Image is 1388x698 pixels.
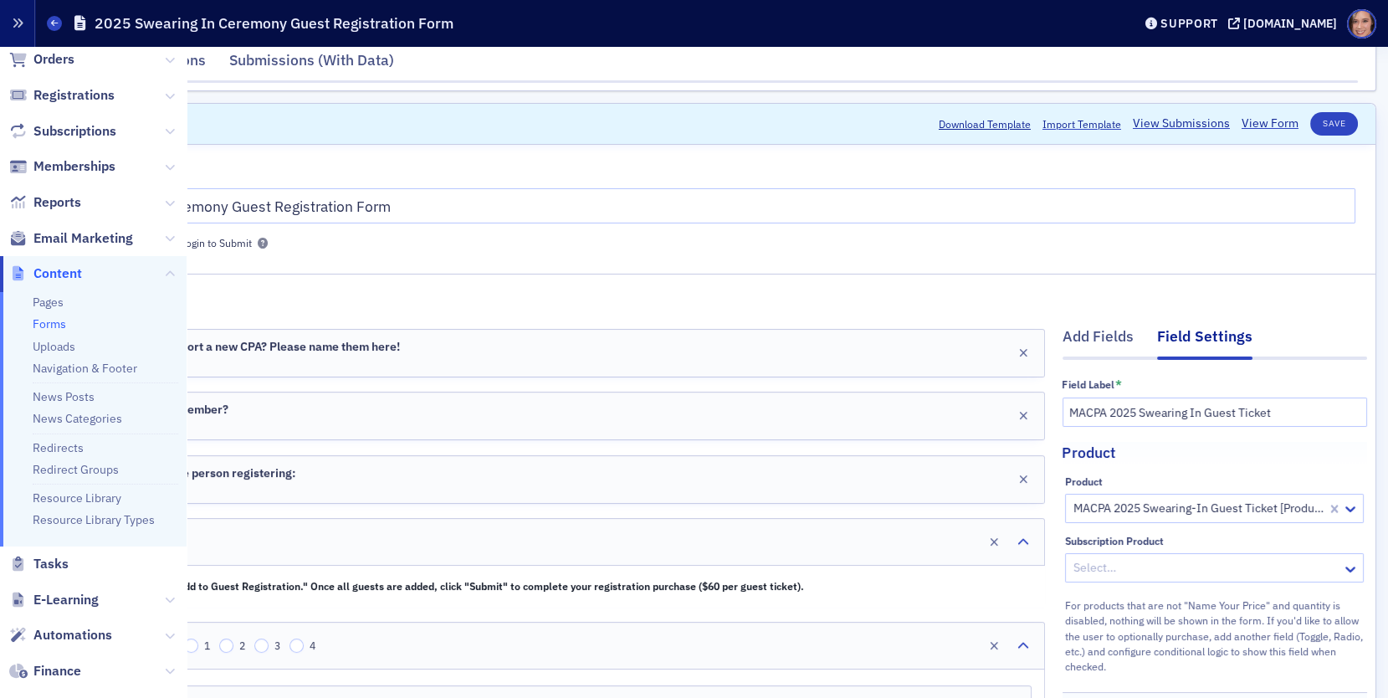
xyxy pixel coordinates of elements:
[9,157,115,176] a: Memberships
[33,361,137,376] a: Navigation & Footer
[1065,535,1164,547] div: Subscription Product
[33,50,74,69] span: Orders
[939,116,1031,131] button: Download Template
[1065,475,1103,488] div: Product
[9,591,99,609] a: E-Learning
[1242,115,1298,132] a: View Form
[35,579,804,593] strong: To add multiple guests, click "Add to Guest Registration." Once all guests are added, click "Subm...
[33,157,115,176] span: Memberships
[33,229,133,248] span: Email Marketing
[95,13,453,33] h1: 2025 Swearing In Ceremony Guest Registration Form
[9,50,74,69] a: Orders
[9,229,133,248] a: Email Marketing
[141,236,252,250] div: Require Login to Submit
[254,639,269,654] input: 3
[33,662,81,680] span: Finance
[33,193,81,212] span: Reports
[33,264,82,283] span: Content
[33,339,75,354] a: Uploads
[9,626,112,644] a: Automations
[33,462,119,477] a: Redirect Groups
[1347,9,1376,38] span: Profile
[9,86,115,105] a: Registrations
[9,555,69,573] a: Tasks
[33,591,99,609] span: E-Learning
[33,316,66,331] a: Forms
[184,639,199,654] input: 1
[33,122,116,141] span: Subscriptions
[1310,112,1358,136] button: Save
[9,264,82,283] a: Content
[229,49,394,80] div: Submissions (With Data)
[33,411,122,426] a: News Categories
[1115,377,1122,393] abbr: This field is required
[33,512,155,527] a: Resource Library Types
[219,639,234,654] input: 2
[239,639,245,652] span: 2
[289,639,305,654] input: 4
[77,341,400,354] span: Are you here to support a new CPA? Please name them here!
[1243,16,1337,31] div: [DOMAIN_NAME]
[33,440,84,455] a: Redirects
[1042,116,1121,131] span: Import Template
[204,639,210,652] span: 1
[1160,16,1218,31] div: Support
[1063,378,1114,391] div: Field Label
[1133,115,1230,132] a: View Submissions
[33,86,115,105] span: Registrations
[310,639,315,652] span: 4
[1063,442,1115,464] h2: Product
[9,193,81,212] a: Reports
[33,389,95,404] a: News Posts
[33,555,69,573] span: Tasks
[1157,326,1252,359] div: Field Settings
[274,639,280,652] span: 3
[1063,326,1134,357] div: Add Fields
[33,490,121,506] a: Resource Library
[33,295,64,310] a: Pages
[1228,18,1343,29] button: [DOMAIN_NAME]
[9,122,116,141] a: Subscriptions
[1065,594,1364,674] div: For products that are not "Name Your Price" and quantity is disabled, nothing will be shown in th...
[77,355,400,366] h4: Text (Single Line)
[33,626,112,644] span: Automations
[9,662,81,680] a: Finance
